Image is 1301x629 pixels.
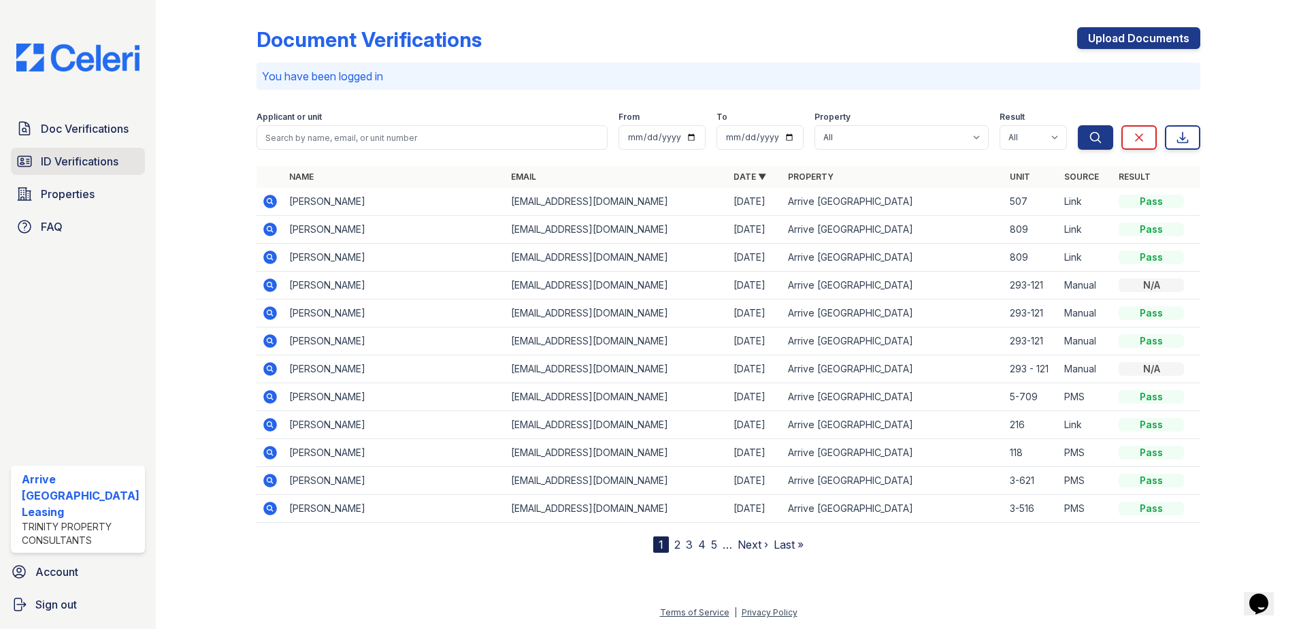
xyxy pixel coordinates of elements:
td: [DATE] [728,216,783,244]
td: [PERSON_NAME] [284,383,506,411]
td: [EMAIL_ADDRESS][DOMAIN_NAME] [506,188,728,216]
td: [PERSON_NAME] [284,467,506,495]
div: Trinity Property Consultants [22,520,139,547]
td: PMS [1059,439,1113,467]
a: Terms of Service [660,607,729,617]
td: Arrive [GEOGRAPHIC_DATA] [783,383,1005,411]
td: 293 - 121 [1004,355,1059,383]
td: [EMAIL_ADDRESS][DOMAIN_NAME] [506,327,728,355]
td: [DATE] [728,244,783,272]
td: [DATE] [728,327,783,355]
iframe: chat widget [1244,575,1287,615]
td: 809 [1004,244,1059,272]
td: [PERSON_NAME] [284,272,506,300]
td: [EMAIL_ADDRESS][DOMAIN_NAME] [506,495,728,523]
td: Link [1059,411,1113,439]
div: Pass [1119,195,1184,208]
td: [PERSON_NAME] [284,188,506,216]
a: Property [788,172,834,182]
td: Link [1059,216,1113,244]
td: [EMAIL_ADDRESS][DOMAIN_NAME] [506,272,728,300]
label: Applicant or unit [257,112,322,123]
a: Last » [774,538,804,551]
td: [DATE] [728,467,783,495]
td: 118 [1004,439,1059,467]
td: [DATE] [728,272,783,300]
a: Account [5,558,150,585]
span: Doc Verifications [41,120,129,137]
td: Arrive [GEOGRAPHIC_DATA] [783,244,1005,272]
td: 216 [1004,411,1059,439]
td: [PERSON_NAME] [284,327,506,355]
div: | [734,607,737,617]
a: Sign out [5,591,150,618]
td: [EMAIL_ADDRESS][DOMAIN_NAME] [506,244,728,272]
a: 2 [674,538,680,551]
td: Arrive [GEOGRAPHIC_DATA] [783,327,1005,355]
label: Result [1000,112,1025,123]
a: Privacy Policy [742,607,797,617]
td: Arrive [GEOGRAPHIC_DATA] [783,355,1005,383]
p: You have been logged in [262,68,1196,84]
div: Pass [1119,446,1184,459]
td: Link [1059,188,1113,216]
td: PMS [1059,383,1113,411]
td: [PERSON_NAME] [284,439,506,467]
div: Pass [1119,474,1184,487]
label: To [717,112,727,123]
div: N/A [1119,278,1184,292]
span: ID Verifications [41,153,118,170]
a: ID Verifications [11,148,145,175]
div: Pass [1119,334,1184,348]
td: Arrive [GEOGRAPHIC_DATA] [783,300,1005,327]
label: From [619,112,640,123]
td: Arrive [GEOGRAPHIC_DATA] [783,495,1005,523]
div: Pass [1119,418,1184,432]
div: Pass [1119,306,1184,320]
a: Source [1064,172,1099,182]
td: [PERSON_NAME] [284,495,506,523]
td: [EMAIL_ADDRESS][DOMAIN_NAME] [506,383,728,411]
td: Arrive [GEOGRAPHIC_DATA] [783,467,1005,495]
div: Pass [1119,251,1184,264]
td: [DATE] [728,188,783,216]
td: Arrive [GEOGRAPHIC_DATA] [783,216,1005,244]
td: Manual [1059,355,1113,383]
input: Search by name, email, or unit number [257,125,608,150]
span: Properties [41,186,95,202]
td: 293-121 [1004,327,1059,355]
div: Document Verifications [257,27,482,52]
td: Manual [1059,327,1113,355]
a: Result [1119,172,1151,182]
a: Upload Documents [1077,27,1200,49]
td: [PERSON_NAME] [284,411,506,439]
a: Unit [1010,172,1030,182]
td: 5-709 [1004,383,1059,411]
a: Name [289,172,314,182]
td: [EMAIL_ADDRESS][DOMAIN_NAME] [506,216,728,244]
a: FAQ [11,213,145,240]
td: [EMAIL_ADDRESS][DOMAIN_NAME] [506,411,728,439]
td: [PERSON_NAME] [284,216,506,244]
td: PMS [1059,495,1113,523]
div: Pass [1119,390,1184,404]
label: Property [814,112,851,123]
td: [DATE] [728,411,783,439]
a: 5 [711,538,717,551]
td: PMS [1059,467,1113,495]
a: 4 [698,538,706,551]
td: [DATE] [728,383,783,411]
td: [DATE] [728,495,783,523]
td: 507 [1004,188,1059,216]
td: [EMAIL_ADDRESS][DOMAIN_NAME] [506,439,728,467]
td: Manual [1059,300,1113,327]
td: Manual [1059,272,1113,300]
td: Link [1059,244,1113,272]
td: [DATE] [728,439,783,467]
div: Pass [1119,223,1184,236]
td: 293-121 [1004,300,1059,327]
td: 809 [1004,216,1059,244]
td: Arrive [GEOGRAPHIC_DATA] [783,439,1005,467]
a: Properties [11,180,145,208]
td: [EMAIL_ADDRESS][DOMAIN_NAME] [506,300,728,327]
